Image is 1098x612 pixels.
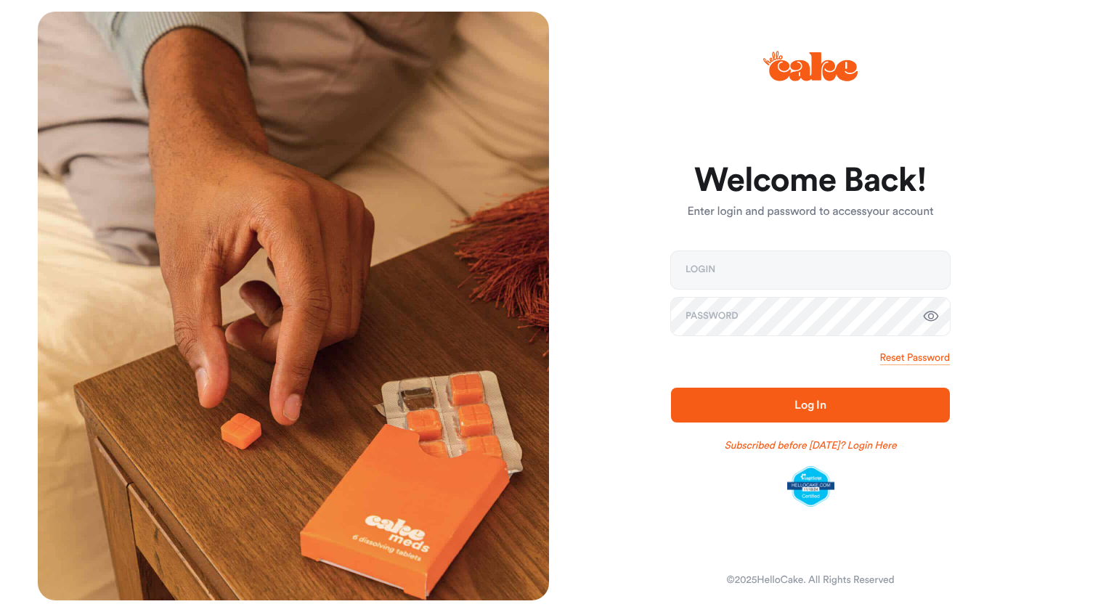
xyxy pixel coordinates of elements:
[794,399,826,411] span: Log In
[671,203,950,221] p: Enter login and password to access your account
[671,163,950,198] h1: Welcome Back!
[726,573,894,587] div: © 2025 HelloCake. All Rights Reserved
[880,351,950,365] a: Reset Password
[671,388,950,423] button: Log In
[787,466,834,507] img: legit-script-certified.png
[725,438,897,453] a: Subscribed before [DATE]? Login Here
